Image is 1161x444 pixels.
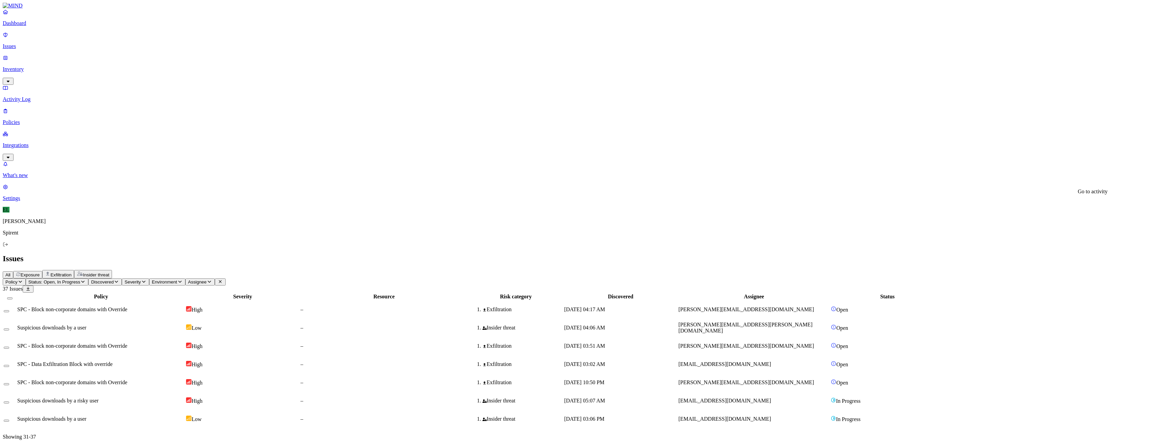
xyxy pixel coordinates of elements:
button: Select row [4,401,9,403]
span: In Progress [836,398,860,404]
div: Exfiltration [482,379,563,386]
p: Settings [3,195,1158,201]
div: Discovered [564,294,677,300]
span: Open [836,362,848,367]
div: Insider threat [482,398,563,404]
button: Select all [7,297,13,299]
p: What's new [3,172,1158,178]
span: High [191,362,202,367]
img: severity-high [186,397,191,403]
span: Status: Open, In Progress [28,279,80,285]
div: Exfiltration [482,361,563,367]
button: Select row [4,365,9,367]
span: – [300,306,303,312]
p: Dashboard [3,20,1158,26]
button: Select row [4,328,9,330]
span: [EMAIL_ADDRESS][DOMAIN_NAME] [678,416,771,422]
div: Resource [300,294,468,300]
button: Select row [4,310,9,312]
span: [EMAIL_ADDRESS][DOMAIN_NAME] [678,398,771,403]
img: status-open [831,361,836,366]
h2: Issues [3,254,1158,263]
span: 31 - 37 [23,434,36,440]
div: Go to activity [1078,189,1108,195]
span: – [300,416,303,422]
span: Discovered [91,279,114,285]
div: Insider threat [482,416,563,422]
button: Select row [4,383,9,385]
img: severity-low [186,324,191,330]
span: – [300,361,303,367]
span: Exposure [21,272,40,277]
span: Assignee [188,279,207,285]
span: [DATE] 03:51 AM [564,343,605,349]
span: SPC - Data Exfiltration Block with override [17,361,113,367]
span: [PERSON_NAME][EMAIL_ADDRESS][DOMAIN_NAME] [678,379,814,385]
span: Insider threat [83,272,109,277]
p: Integrations [3,142,1158,148]
span: [DATE] 04:06 AM [564,325,605,330]
p: [PERSON_NAME] [3,218,1158,224]
span: Suspicious downloads by a user [17,325,86,330]
span: [DATE] 03:02 AM [564,361,605,367]
span: SPC - Block non-corporate domains with Override [17,306,127,312]
span: Low [191,325,201,331]
span: [EMAIL_ADDRESS][DOMAIN_NAME] [678,361,771,367]
span: High [191,380,202,386]
img: status-open [831,306,836,312]
span: High [191,307,202,313]
span: – [300,343,303,349]
img: status-open [831,379,836,385]
span: [DATE] 04:17 AM [564,306,605,312]
img: severity-high [186,306,191,312]
p: Activity Log [3,96,1158,102]
span: – [300,379,303,385]
span: [PERSON_NAME][EMAIL_ADDRESS][DOMAIN_NAME] [678,306,814,312]
button: Select row [4,420,9,422]
img: status-in-progress [831,416,836,421]
p: Spirent [3,230,1158,236]
div: Insider threat [482,325,563,331]
span: Open [836,343,848,349]
span: [PERSON_NAME][EMAIL_ADDRESS][DOMAIN_NAME] [678,343,814,349]
span: 37 Issues [3,286,23,292]
span: High [191,398,202,404]
img: severity-low [186,416,191,421]
span: [DATE] 05:07 AM [564,398,605,403]
img: severity-high [186,343,191,348]
img: severity-high [186,379,191,385]
span: Suspicious downloads by a user [17,416,86,422]
img: status-in-progress [831,397,836,403]
button: Select row [4,347,9,349]
div: Exfiltration [482,343,563,349]
span: – [300,325,303,330]
span: SPC - Block non-corporate domains with Override [17,379,127,385]
div: Risk category [469,294,563,300]
span: [PERSON_NAME][EMAIL_ADDRESS][PERSON_NAME][DOMAIN_NAME] [678,322,812,334]
div: Assignee [678,294,829,300]
span: Low [191,416,201,422]
div: Severity [186,294,299,300]
span: Exfiltration [50,272,71,277]
img: status-open [831,343,836,348]
p: Showing [3,434,1158,440]
span: High [191,343,202,349]
div: Policy [17,294,185,300]
p: Issues [3,43,1158,49]
span: Open [836,380,848,386]
span: Open [836,325,848,331]
span: – [300,398,303,403]
span: [DATE] 03:06 PM [564,416,605,422]
img: MIND [3,3,23,9]
p: Inventory [3,66,1158,72]
span: In Progress [836,416,860,422]
p: Policies [3,119,1158,125]
div: Exfiltration [482,306,563,313]
span: All [5,272,10,277]
span: Environment [152,279,177,285]
img: status-open [831,324,836,330]
img: severity-high [186,361,191,366]
span: EL [3,207,9,213]
span: [DATE] 10:50 PM [564,379,605,385]
div: Status [831,294,944,300]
